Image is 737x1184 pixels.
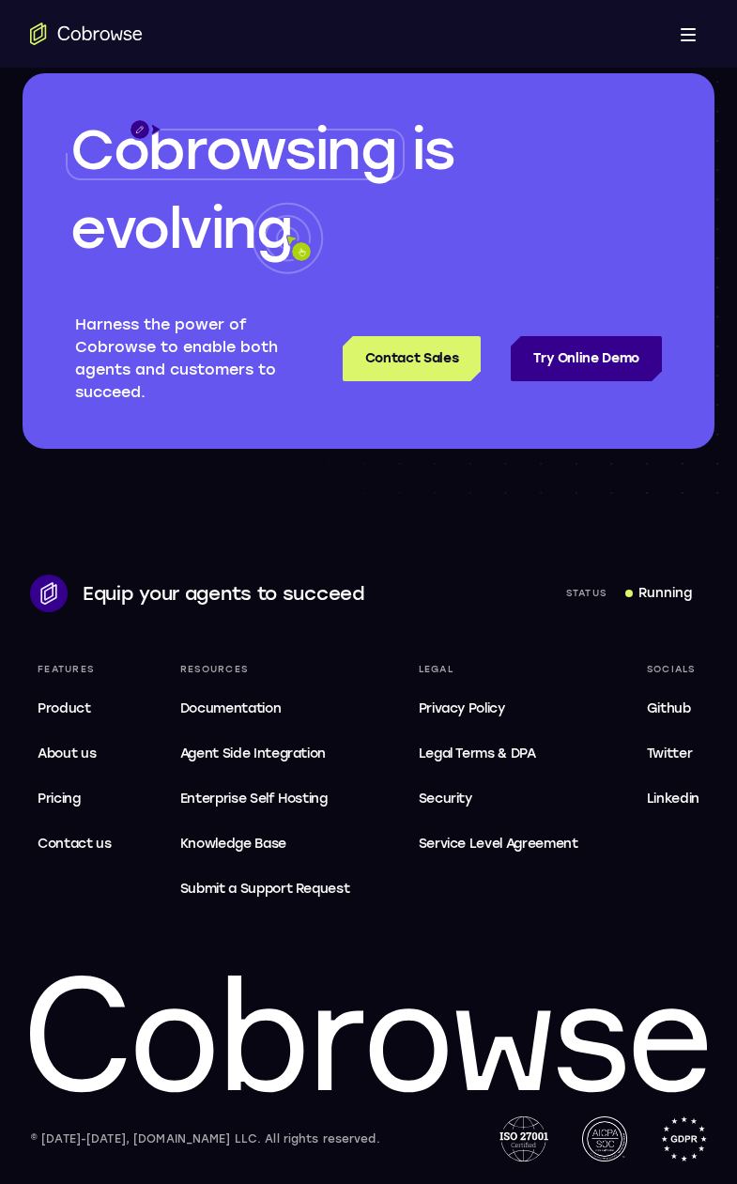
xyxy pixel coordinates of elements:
[419,791,472,807] span: Security
[83,582,365,605] span: Equip your agents to succeed
[30,735,119,773] a: About us
[419,746,536,761] span: Legal Terms & DPA
[30,1130,380,1148] div: © [DATE]-[DATE], [DOMAIN_NAME] LLC. All rights reserved.
[647,746,693,761] span: Twitter
[411,735,586,773] a: Legal Terms & DPA
[180,788,350,810] span: Enterprise Self Hosting
[30,23,143,45] a: Go to the home page
[639,656,707,683] div: Socials
[70,116,396,183] span: Cobrowsing
[173,690,358,728] a: Documentation
[30,825,119,863] a: Contact us
[582,1116,627,1161] img: AICPA SOC
[419,833,578,855] span: Service Level Agreement
[38,746,96,761] span: About us
[75,314,290,404] p: Harness the power of Cobrowse to enable both agents and customers to succeed.
[38,836,112,852] span: Contact us
[30,690,119,728] a: Product
[30,780,119,818] a: Pricing
[173,825,358,863] a: Knowledge Base
[411,825,586,863] a: Service Level Agreement
[411,656,586,683] div: Legal
[38,791,81,807] span: Pricing
[180,700,281,716] span: Documentation
[639,690,707,728] a: Github
[173,780,358,818] a: Enterprise Self Hosting
[647,791,699,807] span: Linkedin
[639,735,707,773] a: Twitter
[647,700,691,716] span: Github
[173,870,358,908] a: Submit a Support Request
[511,336,662,381] a: Try Online Demo
[180,878,350,900] span: Submit a Support Request
[412,116,454,183] span: is
[173,735,358,773] a: Agent Side Integration
[499,1116,548,1161] img: ISO
[638,584,692,603] div: Running
[70,195,292,262] span: evolving
[411,690,586,728] a: Privacy Policy
[30,656,119,683] div: Features
[559,580,615,607] div: Status
[411,780,586,818] a: Security
[173,656,358,683] div: Resources
[639,780,707,818] a: Linkedin
[38,700,91,716] span: Product
[343,336,481,381] a: Contact Sales
[180,743,350,765] span: Agent Side Integration
[661,1116,707,1161] img: GDPR
[419,700,505,716] span: Privacy Policy
[180,836,286,852] span: Knowledge Base
[618,577,699,610] a: Running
